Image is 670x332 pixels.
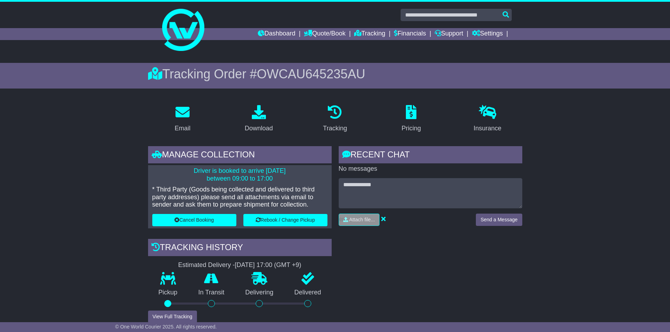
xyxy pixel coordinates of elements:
p: In Transit [188,289,235,297]
a: Insurance [469,103,506,136]
div: [DATE] 17:00 (GMT +9) [235,261,301,269]
button: View Full Tracking [148,311,197,323]
div: Tracking history [148,239,332,258]
p: Delivering [235,289,284,297]
p: Driver is booked to arrive [DATE] between 09:00 to 17:00 [152,167,327,182]
button: Rebook / Change Pickup [243,214,327,226]
a: Pricing [397,103,426,136]
a: Financials [394,28,426,40]
div: Tracking Order # [148,66,522,82]
a: Email [170,103,195,136]
div: Manage collection [148,146,332,165]
div: Download [245,124,273,133]
p: * Third Party (Goods being collected and delivered to third party addresses) please send all atta... [152,186,327,209]
a: Dashboard [258,28,295,40]
span: OWCAU645235AU [257,67,365,81]
p: Pickup [148,289,188,297]
button: Send a Message [476,214,522,226]
button: Cancel Booking [152,214,236,226]
div: Tracking [323,124,347,133]
span: © One World Courier 2025. All rights reserved. [115,324,217,330]
a: Download [240,103,277,136]
div: Pricing [402,124,421,133]
p: Delivered [284,289,332,297]
a: Tracking [354,28,385,40]
a: Settings [472,28,503,40]
a: Support [435,28,463,40]
div: Insurance [474,124,502,133]
a: Quote/Book [304,28,345,40]
div: Estimated Delivery - [148,261,332,269]
p: No messages [339,165,522,173]
div: RECENT CHAT [339,146,522,165]
a: Tracking [318,103,351,136]
div: Email [174,124,190,133]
